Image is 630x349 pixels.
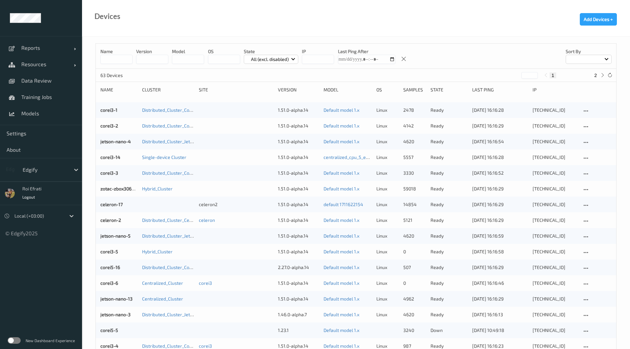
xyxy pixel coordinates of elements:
div: [TECHNICAL_ID] [533,138,577,145]
a: Hybrid_Cluster [142,186,173,191]
p: ready [430,201,468,208]
a: jetson-nano-3 [100,312,131,317]
a: celeron [199,217,215,223]
div: 4962 [403,296,426,302]
a: Default model 1.x [324,312,359,317]
p: linux [376,138,399,145]
p: linux [376,296,399,302]
div: 4620 [403,311,426,318]
p: linux [376,280,399,286]
div: 1.51.0-alpha.14 [278,170,319,176]
p: ready [430,217,468,223]
div: celeron2 [199,201,273,208]
div: [DATE] 16:16:28 [472,154,528,161]
p: ready [430,264,468,271]
div: [DATE] 16:16:28 [472,107,528,113]
p: ready [430,185,468,192]
div: [TECHNICAL_ID] [533,170,577,176]
a: Default model 1.x [324,249,359,254]
p: Last Ping After [338,48,395,55]
div: [TECHNICAL_ID] [533,327,577,334]
a: Default model 1.x [324,217,359,223]
div: 0 [403,280,426,286]
a: Distributed_Cluster_Corei5 [142,264,198,270]
div: [TECHNICAL_ID] [533,201,577,208]
a: corei3-14 [100,154,120,160]
a: corei3-6 [100,280,118,286]
a: Default model 1.x [324,264,359,270]
div: [DATE] 16:16:29 [472,264,528,271]
div: 14854 [403,201,426,208]
a: Default model 1.x [324,107,359,113]
a: Default model 1.x [324,123,359,128]
p: ready [430,170,468,176]
div: [DATE] 10:49:18 [472,327,528,334]
div: Devices [94,13,120,20]
div: 1.51.0-alpha.14 [278,217,319,223]
div: 5557 [403,154,426,161]
div: 507 [403,264,426,271]
div: [DATE] 16:16:58 [472,248,528,255]
a: Centralized_Cluster [142,296,183,301]
div: 2478 [403,107,426,113]
div: 1.23.1 [278,327,319,334]
div: 4620 [403,138,426,145]
p: linux [376,154,399,161]
p: linux [376,170,399,176]
div: [TECHNICAL_ID] [533,185,577,192]
p: down [430,327,468,334]
div: 1.51.0-alpha.14 [278,185,319,192]
div: 1.51.0-alpha.14 [278,248,319,255]
p: linux [376,217,399,223]
div: 1.51.0-alpha.14 [278,280,319,286]
div: [TECHNICAL_ID] [533,280,577,286]
a: Default model 1.x [324,327,359,333]
div: [DATE] 16:16:59 [472,233,528,239]
div: [TECHNICAL_ID] [533,233,577,239]
a: celeron-2 [100,217,121,223]
div: [DATE] 16:16:13 [472,311,528,318]
a: Distributed_Cluster_Corei3 [142,107,198,113]
a: Distributed_Cluster_Celeron [142,217,200,223]
p: Name [100,48,133,55]
a: corei3-1 [100,107,117,113]
div: [DATE] 16:16:29 [472,296,528,302]
div: [DATE] 16:16:29 [472,201,528,208]
div: 59018 [403,185,426,192]
a: Default model 1.x [324,186,359,191]
div: Name [100,87,137,93]
p: ready [430,154,468,161]
div: Samples [403,87,426,93]
div: 0 [403,248,426,255]
a: Default model 1.x [324,170,359,176]
div: 1.51.0-alpha.14 [278,296,319,302]
p: ready [430,233,468,239]
a: Default model 1.x [324,233,359,239]
div: [TECHNICAL_ID] [533,248,577,255]
p: 63 Devices [100,72,150,79]
p: linux [376,248,399,255]
div: 1.51.0-alpha.14 [278,107,319,113]
a: zotac-zbox3060-1 [100,186,138,191]
div: [DATE] 16:16:29 [472,123,528,129]
div: [TECHNICAL_ID] [533,264,577,271]
a: jetson-nano-5 [100,233,131,239]
a: Default model 1.x [324,139,359,144]
a: celeron-17 [100,202,123,207]
a: Distributed_Cluster_JetsonNano [142,233,209,239]
div: [TECHNICAL_ID] [533,107,577,113]
p: OS [208,48,240,55]
div: [DATE] 16:16:54 [472,138,528,145]
button: 1 [550,72,556,78]
a: Default model 1.x [324,280,359,286]
div: 4142 [403,123,426,129]
a: corei5-16 [100,264,120,270]
a: Distributed_Cluster_JetsonNano [142,139,209,144]
div: [DATE] 16:16:52 [472,170,528,176]
a: centralized_cpu_5_epochs [DATE] 06:59 [DATE] 03:59 Auto Save [324,154,455,160]
div: 3330 [403,170,426,176]
a: corei3-3 [100,170,118,176]
a: corei3-2 [100,123,118,128]
a: Default model 1.x [324,296,359,301]
div: [TECHNICAL_ID] [533,311,577,318]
